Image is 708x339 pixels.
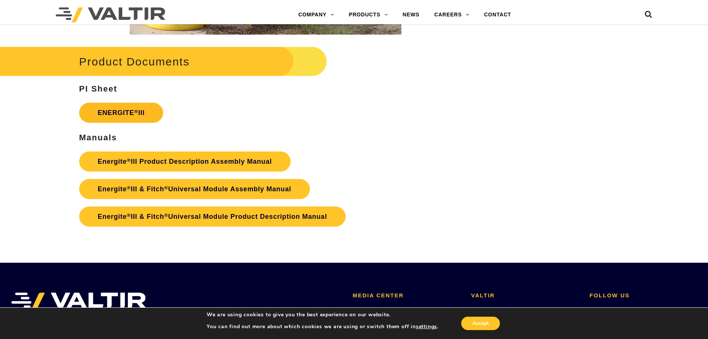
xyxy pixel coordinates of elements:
[476,7,518,22] a: CONTACT
[471,292,579,299] h2: VALTIR
[164,185,168,191] sup: ®
[56,7,165,22] img: Valtir
[164,212,168,218] sup: ®
[134,109,138,114] sup: ®
[461,317,500,330] button: Accept
[127,157,131,163] sup: ®
[207,311,439,318] p: We are using cookies to give you the best experience on our website.
[79,151,291,172] a: Energite®III Product Description Assembly Manual
[79,133,117,142] strong: Manuals
[79,179,310,199] a: Energite®III & Fitch®Universal Module Assembly Manual
[427,7,477,22] a: CAREERS
[127,185,131,191] sup: ®
[127,212,131,218] sup: ®
[395,7,427,22] a: NEWS
[589,292,697,299] h2: FOLLOW US
[353,292,460,299] h2: MEDIA CENTER
[291,7,342,22] a: COMPANY
[207,323,439,330] p: You can find out more about which cookies we are using or switch them off in .
[79,207,346,227] a: Energite®III & Fitch®Universal Module Product Description Manual
[11,292,146,311] img: VALTIR
[416,323,437,330] button: settings
[79,103,164,123] a: ENERGITE®III
[342,7,395,22] a: PRODUCTS
[79,84,117,93] strong: PI Sheet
